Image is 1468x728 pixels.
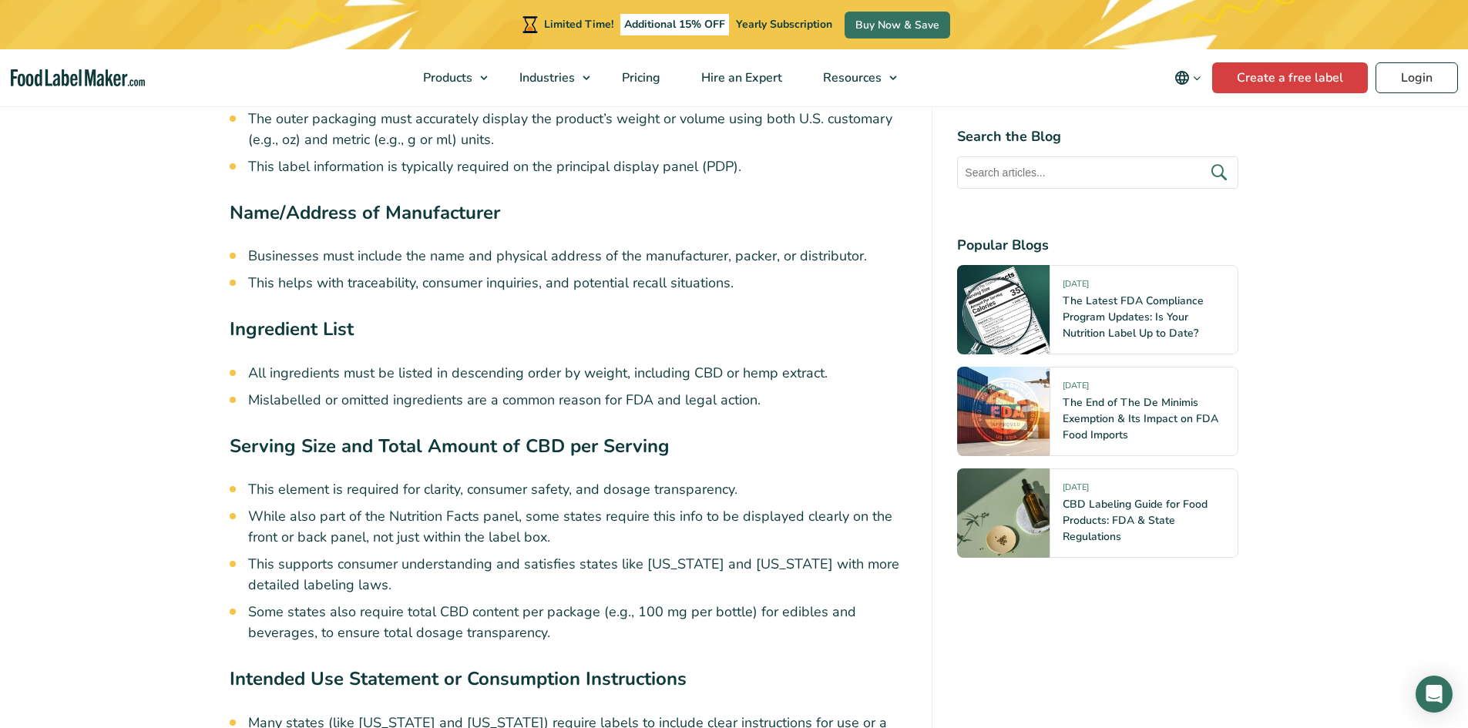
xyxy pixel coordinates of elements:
a: Create a free label [1212,62,1368,93]
strong: Ingredient List [230,317,354,341]
a: The Latest FDA Compliance Program Updates: Is Your Nutrition Label Up to Date? [1063,294,1204,341]
strong: Serving Size and Total Amount of CBD per Serving [230,434,670,458]
span: Pricing [617,69,662,86]
span: [DATE] [1063,481,1089,499]
li: This supports consumer understanding and satisfies states like [US_STATE] and [US_STATE] with mor... [248,554,908,595]
li: All ingredients must be listed in descending order by weight, including CBD or hemp extract. [248,363,908,384]
a: Login [1376,62,1458,93]
div: Open Intercom Messenger [1416,676,1453,713]
span: [DATE] [1063,278,1089,296]
a: Products [403,49,495,106]
a: Food Label Maker homepage [11,69,145,87]
span: Yearly Subscription [736,17,832,32]
span: Resources [818,69,883,86]
li: Some states also require total CBD content per package (e.g., 100 mg per bottle) for edibles and ... [248,602,908,643]
li: This element is required for clarity, consumer safety, and dosage transparency. [248,479,908,500]
a: Pricing [602,49,677,106]
input: Search articles... [957,156,1238,189]
a: Resources [803,49,905,106]
a: The End of The De Minimis Exemption & Its Impact on FDA Food Imports [1063,395,1218,442]
li: Businesses must include the name and physical address of the manufacturer, packer, or distributor. [248,246,908,267]
button: Change language [1164,62,1212,93]
li: This label information is typically required on the principal display panel (PDP). [248,156,908,177]
a: CBD Labeling Guide for Food Products: FDA & State Regulations [1063,497,1208,544]
span: Products [418,69,474,86]
li: Mislabelled or omitted ingredients are a common reason for FDA and legal action. [248,390,908,411]
span: Industries [515,69,576,86]
h4: Search the Blog [957,126,1238,147]
span: [DATE] [1063,380,1089,398]
li: The outer packaging must accurately display the product’s weight or volume using both U.S. custom... [248,109,908,150]
span: Additional 15% OFF [620,14,729,35]
h4: Popular Blogs [957,235,1238,256]
a: Buy Now & Save [845,12,950,39]
a: Hire an Expert [681,49,799,106]
span: Limited Time! [544,17,613,32]
strong: Intended Use Statement or Consumption Instructions [230,666,687,691]
strong: Name/Address of Manufacturer [230,200,500,225]
li: This helps with traceability, consumer inquiries, and potential recall situations. [248,273,908,294]
span: Hire an Expert [697,69,784,86]
li: While also part of the Nutrition Facts panel, some states require this info to be displayed clear... [248,506,908,548]
a: Industries [499,49,598,106]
